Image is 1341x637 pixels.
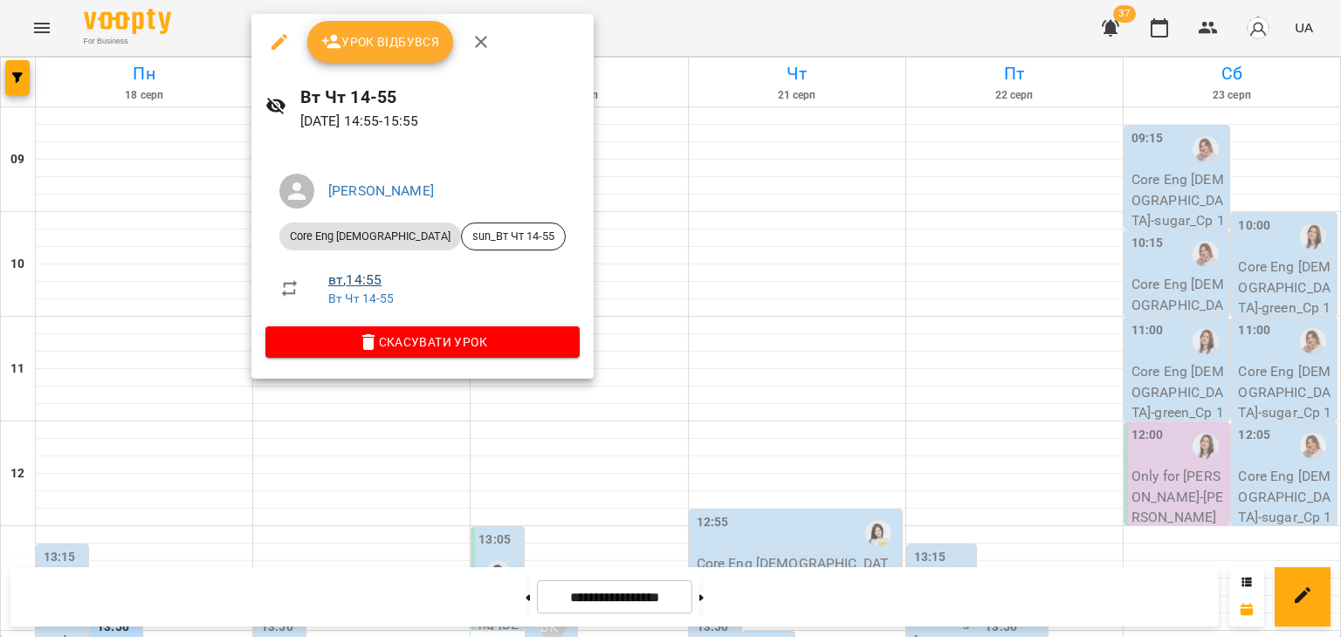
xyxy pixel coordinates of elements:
a: вт , 14:55 [328,271,382,288]
button: Урок відбувся [307,21,454,63]
span: sun_Вт Чт 14-55 [462,229,565,244]
h6: Вт Чт 14-55 [300,84,580,111]
a: Вт Чт 14-55 [328,291,395,305]
span: Core Eng [DEMOGRAPHIC_DATA] [279,229,461,244]
a: [PERSON_NAME] [328,182,434,199]
span: Скасувати Урок [279,332,566,353]
p: [DATE] 14:55 - 15:55 [300,111,580,132]
span: Урок відбувся [321,31,440,52]
div: sun_Вт Чт 14-55 [461,223,566,250]
button: Скасувати Урок [265,326,580,358]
